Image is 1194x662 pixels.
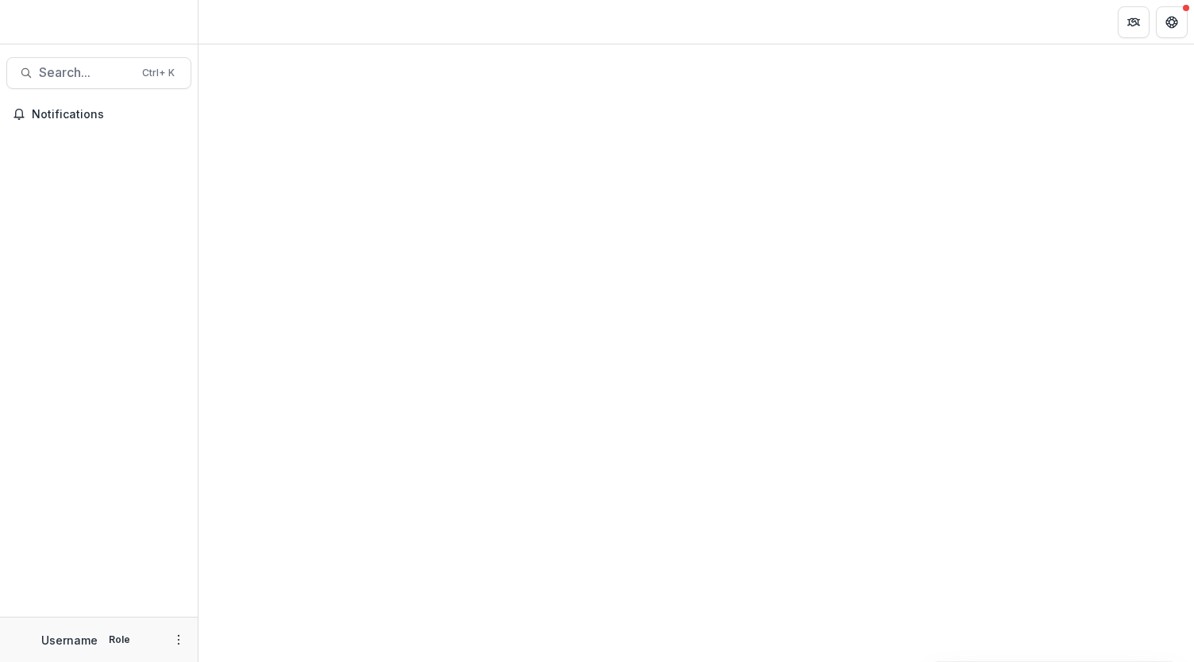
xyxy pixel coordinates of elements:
div: Ctrl + K [139,64,178,82]
button: Search... [6,57,191,89]
button: Get Help [1156,6,1188,38]
button: Partners [1118,6,1150,38]
nav: breadcrumb [205,10,272,33]
p: Role [104,633,135,647]
button: Notifications [6,102,191,127]
span: Search... [39,65,133,80]
button: More [169,630,188,649]
p: Username [41,632,98,649]
span: Notifications [32,108,185,121]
